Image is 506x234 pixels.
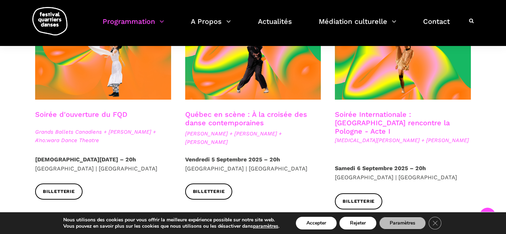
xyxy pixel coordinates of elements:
a: Québec en scène : À la croisée des danse contemporaines [185,110,307,127]
strong: [DEMOGRAPHIC_DATA][DATE] – 20h [35,156,136,163]
strong: Samedi 6 Septembre 2025 – 20h [335,165,426,172]
p: [GEOGRAPHIC_DATA] | [GEOGRAPHIC_DATA] [35,155,171,173]
a: A Propos [191,15,231,36]
a: Contact [423,15,450,36]
a: Soirée d'ouverture du FQD [35,110,127,119]
span: Billetterie [43,188,75,195]
a: Billetterie [35,183,83,199]
a: Soirée Internationale : [GEOGRAPHIC_DATA] rencontre la Pologne - Acte I [335,110,450,135]
button: paramètres [253,223,278,229]
p: [GEOGRAPHIC_DATA] | [GEOGRAPHIC_DATA] [185,155,321,173]
img: logo-fqd-med [32,7,67,35]
span: Billetterie [193,188,225,195]
p: Nous utilisons des cookies pour vous offrir la meilleure expérience possible sur notre site web. [63,217,279,223]
strong: Vendredi 5 Septembre 2025 – 20h [185,156,280,163]
button: Paramètres [379,217,426,229]
span: Grands Ballets Canadiens + [PERSON_NAME] + A'no:wara Dance Theatre [35,128,171,145]
p: Vous pouvez en savoir plus sur les cookies que nous utilisons ou les désactiver dans . [63,223,279,229]
a: Billetterie [335,193,382,209]
p: [GEOGRAPHIC_DATA] | [GEOGRAPHIC_DATA] [335,164,471,182]
a: Programmation [103,15,164,36]
button: Rejeter [339,217,376,229]
a: Actualités [258,15,292,36]
span: Billetterie [343,198,375,205]
a: Médiation culturelle [319,15,396,36]
span: [PERSON_NAME] + [PERSON_NAME] + [PERSON_NAME] [185,129,321,146]
button: Accepter [296,217,337,229]
a: Billetterie [185,183,233,199]
span: [MEDICAL_DATA][PERSON_NAME] + [PERSON_NAME] [335,136,471,145]
button: Close GDPR Cookie Banner [429,217,441,229]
